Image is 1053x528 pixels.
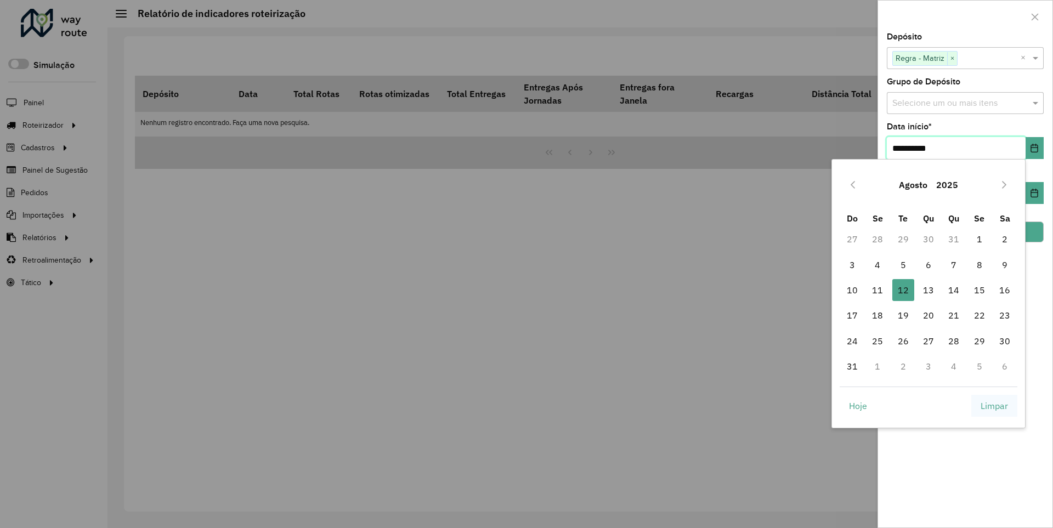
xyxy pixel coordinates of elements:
td: 7 [941,252,966,277]
td: 27 [840,226,865,252]
td: 28 [865,226,890,252]
span: Limpar [981,399,1008,412]
td: 18 [865,303,890,328]
td: 8 [967,252,992,277]
td: 4 [941,354,966,379]
span: 1 [969,228,990,250]
span: Qu [923,213,934,224]
label: Depósito [887,30,922,43]
button: Previous Month [844,176,862,194]
td: 28 [941,328,966,354]
td: 1 [865,354,890,379]
span: 30 [994,330,1016,352]
td: 26 [890,328,915,354]
span: × [947,52,957,65]
td: 16 [992,277,1017,303]
td: 1 [967,226,992,252]
td: 10 [840,277,865,303]
span: 29 [969,330,990,352]
span: 4 [867,254,888,276]
span: Sa [1000,213,1010,224]
span: 3 [841,254,863,276]
td: 25 [865,328,890,354]
span: 2 [994,228,1016,250]
span: 6 [918,254,939,276]
button: Choose Date [1026,182,1044,204]
td: 24 [840,328,865,354]
td: 29 [967,328,992,354]
span: 20 [918,304,939,326]
td: 22 [967,303,992,328]
span: 12 [892,279,914,301]
td: 31 [840,354,865,379]
td: 6 [916,252,941,277]
span: Se [974,213,984,224]
td: 13 [916,277,941,303]
span: Te [898,213,908,224]
span: 26 [892,330,914,352]
td: 30 [916,226,941,252]
span: Se [873,213,883,224]
span: 28 [943,330,965,352]
span: Regra - Matriz [893,52,947,65]
td: 19 [890,303,915,328]
td: 2 [992,226,1017,252]
span: Do [847,213,858,224]
span: 31 [841,355,863,377]
span: 22 [969,304,990,326]
td: 9 [992,252,1017,277]
td: 17 [840,303,865,328]
td: 29 [890,226,915,252]
span: 27 [918,330,939,352]
label: Grupo de Depósito [887,75,960,88]
span: 21 [943,304,965,326]
span: 25 [867,330,888,352]
td: 15 [967,277,992,303]
span: 23 [994,304,1016,326]
td: 11 [865,277,890,303]
span: 16 [994,279,1016,301]
td: 23 [992,303,1017,328]
button: Next Month [995,176,1013,194]
span: 10 [841,279,863,301]
td: 5 [967,354,992,379]
td: 12 [890,277,915,303]
button: Choose Date [1026,137,1044,159]
span: 8 [969,254,990,276]
td: 3 [916,354,941,379]
div: Choose Date [831,159,1026,428]
td: 30 [992,328,1017,354]
span: 24 [841,330,863,352]
button: Hoje [840,395,876,417]
td: 20 [916,303,941,328]
td: 2 [890,354,915,379]
td: 21 [941,303,966,328]
span: 7 [943,254,965,276]
span: 17 [841,304,863,326]
td: 27 [916,328,941,354]
button: Choose Month [895,172,932,198]
span: 19 [892,304,914,326]
td: 3 [840,252,865,277]
span: 9 [994,254,1016,276]
span: 13 [918,279,939,301]
button: Choose Year [932,172,963,198]
span: 18 [867,304,888,326]
td: 4 [865,252,890,277]
td: 5 [890,252,915,277]
button: Limpar [971,395,1017,417]
span: 15 [969,279,990,301]
label: Data início [887,120,932,133]
span: 5 [892,254,914,276]
td: 14 [941,277,966,303]
td: 31 [941,226,966,252]
span: Hoje [849,399,867,412]
td: 6 [992,354,1017,379]
span: 14 [943,279,965,301]
span: 11 [867,279,888,301]
span: Qu [948,213,959,224]
span: Clear all [1021,52,1030,65]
